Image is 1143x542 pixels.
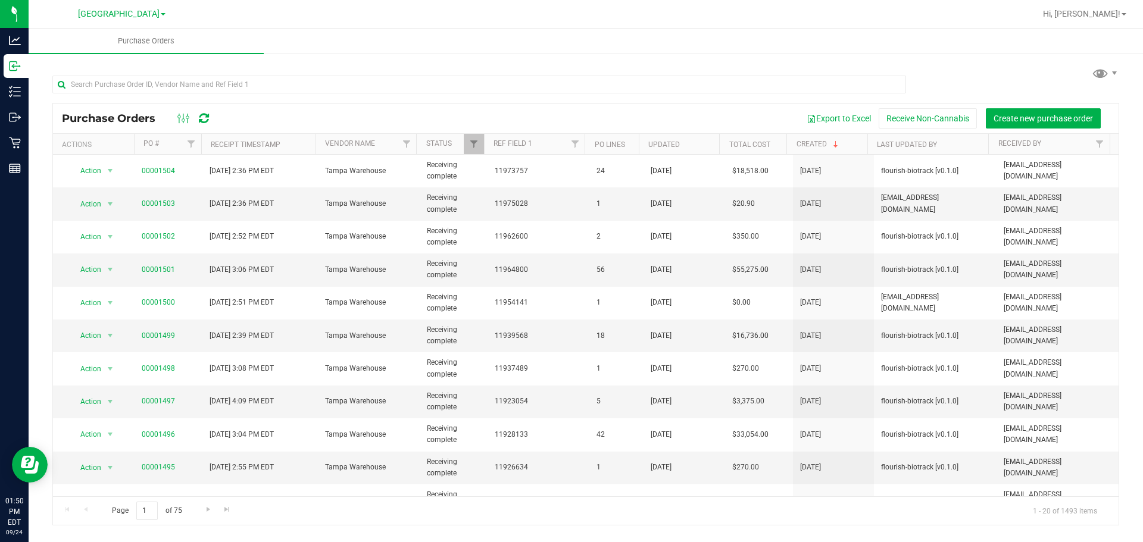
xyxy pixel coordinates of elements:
[62,112,167,125] span: Purchase Orders
[729,140,770,149] a: Total Cost
[732,165,769,177] span: $18,518.00
[651,396,672,407] span: [DATE]
[800,363,821,374] span: [DATE]
[732,297,751,308] span: $0.00
[102,459,117,476] span: select
[800,231,821,242] span: [DATE]
[1023,502,1107,519] span: 1 - 20 of 1493 items
[986,108,1101,129] button: Create new purchase order
[651,198,672,209] span: [DATE]
[732,462,759,473] span: $270.00
[102,327,117,344] span: select
[9,86,21,98] inline-svg: Inventory
[800,330,821,342] span: [DATE]
[102,295,117,311] span: select
[102,361,117,377] span: select
[495,330,582,342] span: 11939568
[651,363,672,374] span: [DATE]
[427,390,480,413] span: Receiving complete
[210,363,274,374] span: [DATE] 3:08 PM EDT
[102,162,117,179] span: select
[210,429,274,440] span: [DATE] 3:04 PM EDT
[70,261,102,278] span: Action
[325,264,413,275] span: Tampa Warehouse
[595,140,625,149] a: PO Lines
[994,114,1093,123] span: Create new purchase order
[651,495,672,506] span: [DATE]
[210,330,274,342] span: [DATE] 2:39 PM EDT
[102,261,117,278] span: select
[325,139,375,148] a: Vendor Name
[136,502,158,520] input: 1
[5,496,23,528] p: 01:50 PM EDT
[325,330,413,342] span: Tampa Warehouse
[182,134,201,154] a: Filter
[102,426,117,443] span: select
[142,232,175,240] a: 00001502
[427,258,480,281] span: Receiving complete
[651,297,672,308] span: [DATE]
[5,528,23,537] p: 09/24
[881,462,989,473] span: flourish-biotrack [v0.1.0]
[210,495,274,506] span: [DATE] 2:21 PM EDT
[210,462,274,473] span: [DATE] 2:55 PM EDT
[62,140,129,149] div: Actions
[651,264,672,275] span: [DATE]
[70,393,102,410] span: Action
[495,165,582,177] span: 11973757
[1004,225,1111,248] span: [EMAIL_ADDRESS][DOMAIN_NAME]
[427,423,480,446] span: Receiving complete
[102,502,192,520] span: Page of 75
[881,495,989,506] span: flourish-biotrack [v0.1.0]
[597,297,636,308] span: 1
[427,489,480,512] span: Receiving complete
[210,396,274,407] span: [DATE] 4:09 PM EDT
[881,292,989,314] span: [EMAIL_ADDRESS][DOMAIN_NAME]
[1004,456,1111,479] span: [EMAIL_ADDRESS][DOMAIN_NAME]
[9,137,21,149] inline-svg: Retail
[1004,489,1111,512] span: [EMAIL_ADDRESS][DOMAIN_NAME]
[78,9,160,19] span: [GEOGRAPHIC_DATA]
[70,327,102,344] span: Action
[1004,390,1111,413] span: [EMAIL_ADDRESS][DOMAIN_NAME]
[495,495,582,506] span: 11899463
[881,165,989,177] span: flourish-biotrack [v0.1.0]
[998,139,1041,148] a: Received By
[732,264,769,275] span: $55,275.00
[881,264,989,275] span: flourish-biotrack [v0.1.0]
[325,429,413,440] span: Tampa Warehouse
[495,198,582,209] span: 11975028
[495,396,582,407] span: 11923054
[597,429,636,440] span: 42
[29,29,264,54] a: Purchase Orders
[732,198,755,209] span: $20.90
[142,199,175,208] a: 00001503
[597,231,636,242] span: 2
[143,139,159,148] a: PO #
[325,495,413,506] span: Tampa Warehouse
[142,331,175,340] a: 00001499
[218,502,236,518] a: Go to the last page
[52,76,906,93] input: Search Purchase Order ID, Vendor Name and Ref Field 1
[597,165,636,177] span: 24
[102,228,117,245] span: select
[427,192,480,215] span: Receiving complete
[142,463,175,471] a: 00001495
[651,231,672,242] span: [DATE]
[1004,324,1111,347] span: [EMAIL_ADDRESS][DOMAIN_NAME]
[102,36,190,46] span: Purchase Orders
[597,396,636,407] span: 5
[732,231,759,242] span: $350.00
[325,396,413,407] span: Tampa Warehouse
[495,231,582,242] span: 11962600
[211,140,280,149] a: Receipt Timestamp
[597,462,636,473] span: 1
[495,462,582,473] span: 11926634
[142,430,175,438] a: 00001496
[732,429,769,440] span: $33,054.00
[9,162,21,174] inline-svg: Reports
[102,492,117,509] span: select
[70,492,102,509] span: Action
[800,297,821,308] span: [DATE]
[1043,9,1120,18] span: Hi, [PERSON_NAME]!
